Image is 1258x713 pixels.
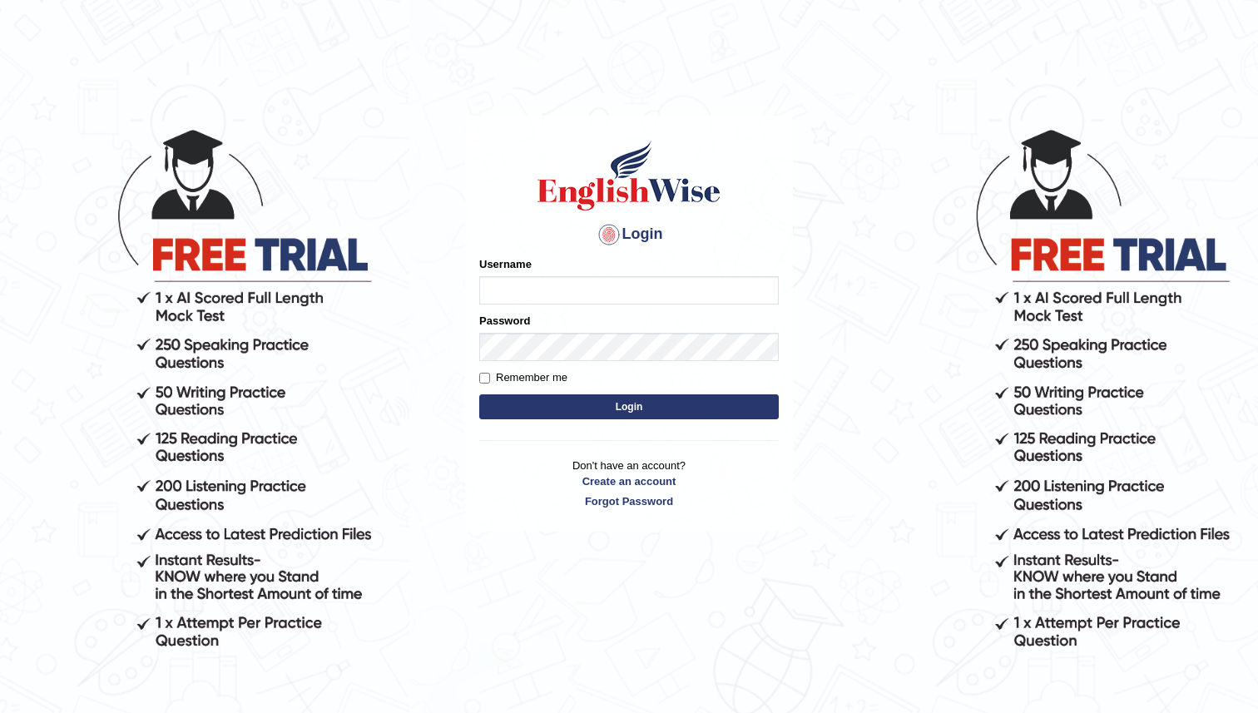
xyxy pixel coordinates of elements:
label: Remember me [479,369,567,386]
label: Username [479,256,532,272]
label: Password [479,313,530,329]
button: Login [479,394,779,419]
img: Logo of English Wise sign in for intelligent practice with AI [534,138,724,213]
a: Forgot Password [479,493,779,509]
p: Don't have an account? [479,458,779,509]
a: Create an account [479,473,779,489]
input: Remember me [479,373,490,384]
h4: Login [479,221,779,248]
